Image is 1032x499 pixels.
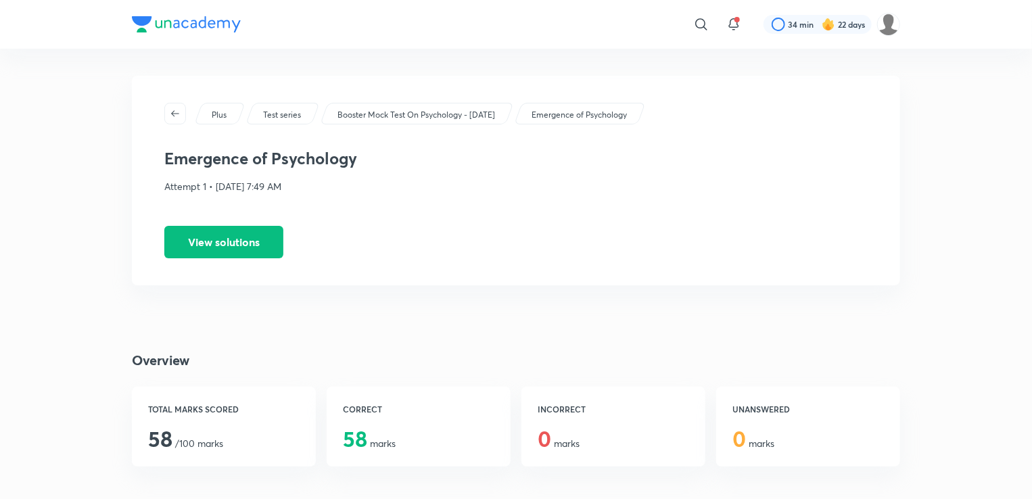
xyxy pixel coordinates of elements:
p: Booster Mock Test On Psychology - [DATE] [337,109,495,121]
h6: INCORRECT [538,403,689,415]
span: marks [343,437,396,450]
span: /100 marks [148,437,223,450]
p: Plus [212,109,227,121]
span: 58 [148,424,172,453]
a: Test series [261,109,304,121]
h6: CORRECT [343,403,494,415]
a: Plus [210,109,229,121]
h6: UNANSWERED [732,403,884,415]
span: 0 [732,424,746,453]
p: Emergence of Psychology [532,109,627,121]
a: Booster Mock Test On Psychology - [DATE] [335,109,498,121]
img: streak [822,18,835,31]
h3: Emergence of Psychology [164,149,868,168]
p: Test series [263,109,301,121]
p: Attempt 1 • [DATE] 7:49 AM [164,179,868,193]
h6: TOTAL MARKS SCORED [148,403,300,415]
img: Company Logo [132,16,241,32]
button: View solutions [164,226,283,258]
span: marks [732,437,774,450]
a: Emergence of Psychology [530,109,630,121]
span: marks [538,437,580,450]
h4: Overview [132,350,900,371]
span: 58 [343,424,367,453]
span: 0 [538,424,551,453]
img: Atia khan [877,13,900,36]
